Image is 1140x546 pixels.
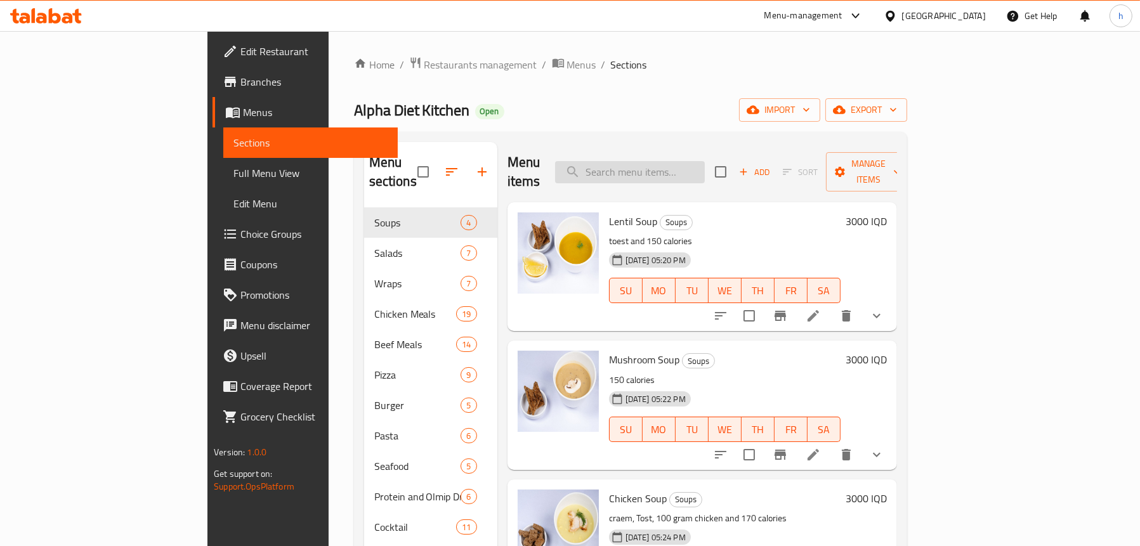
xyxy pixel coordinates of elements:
a: Edit Menu [223,188,398,219]
span: SA [813,282,835,300]
span: Upsell [240,348,388,363]
span: Mushroom Soup [609,350,679,369]
div: Cocktail11 [364,512,497,542]
h6: 3000 IQD [846,212,887,230]
h2: Menu items [508,153,541,191]
span: Coverage Report [240,379,388,394]
span: 9 [461,369,476,381]
a: Menu disclaimer [213,310,398,341]
span: Version: [214,444,245,460]
div: items [461,367,476,382]
span: Cocktail [374,519,457,535]
span: SA [813,420,835,439]
span: Sort sections [436,157,467,187]
span: Sections [611,57,647,72]
span: WE [714,420,737,439]
h6: 3000 IQD [846,490,887,507]
svg: Show Choices [869,308,884,323]
button: TH [742,278,775,303]
div: Beef Meals14 [364,329,497,360]
span: Burger [374,398,461,413]
a: Branches [213,67,398,97]
span: TH [747,282,770,300]
span: Full Menu View [233,166,388,181]
a: Upsell [213,341,398,371]
span: Manage items [836,156,901,188]
button: TU [676,278,709,303]
a: Menus [552,56,596,73]
span: SU [615,282,638,300]
span: TU [681,282,704,300]
div: items [456,306,476,322]
div: Wraps7 [364,268,497,299]
li: / [601,57,606,72]
div: Seafood5 [364,451,497,481]
button: SU [609,278,643,303]
span: Wraps [374,276,461,291]
span: Select section first [775,162,826,182]
div: Chicken Meals19 [364,299,497,329]
div: Soups [682,353,715,368]
span: Add item [734,162,775,182]
a: Promotions [213,280,398,310]
a: Restaurants management [409,56,537,73]
img: Lentil Soup [518,212,599,294]
span: Pizza [374,367,461,382]
nav: breadcrumb [354,56,907,73]
div: items [456,519,476,535]
span: Protein and Olmip Drinks [374,489,461,504]
button: delete [831,301,862,331]
button: Add section [467,157,497,187]
a: Edit Restaurant [213,36,398,67]
span: FR [780,282,803,300]
a: Choice Groups [213,219,398,249]
div: Menu-management [764,8,842,23]
span: Restaurants management [424,57,537,72]
span: Promotions [240,287,388,302]
span: Seafood [374,458,461,474]
a: Grocery Checklist [213,401,398,432]
span: Menu disclaimer [240,318,388,333]
div: items [456,337,476,352]
a: Edit menu item [806,447,821,462]
span: Soups [683,354,714,368]
span: Soups [374,215,461,230]
a: Support.OpsPlatform [214,478,294,495]
span: Get support on: [214,465,272,482]
button: WE [709,417,742,442]
a: Full Menu View [223,158,398,188]
button: Manage items [826,152,911,192]
p: 150 calories [609,372,841,388]
span: 7 [461,278,476,290]
button: FR [775,417,808,442]
button: SA [808,417,841,442]
span: 19 [457,308,476,320]
div: items [461,428,476,443]
span: Soups [670,492,702,507]
span: Select to update [736,302,763,329]
a: Menus [213,97,398,127]
span: SU [615,420,638,439]
a: Coupons [213,249,398,280]
div: items [461,458,476,474]
button: delete [831,439,862,470]
div: items [461,398,476,413]
span: Lentil Soup [609,212,657,231]
span: Sections [233,135,388,150]
button: TH [742,417,775,442]
button: import [739,98,820,122]
div: Soups [669,492,702,507]
span: TU [681,420,704,439]
button: SU [609,417,643,442]
div: Salads7 [364,238,497,268]
span: Chicken Soup [609,489,667,508]
span: import [749,102,810,118]
p: craem, Tost, 100 gram chicken and 170 calories [609,510,841,526]
button: MO [643,417,676,442]
div: items [461,276,476,291]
